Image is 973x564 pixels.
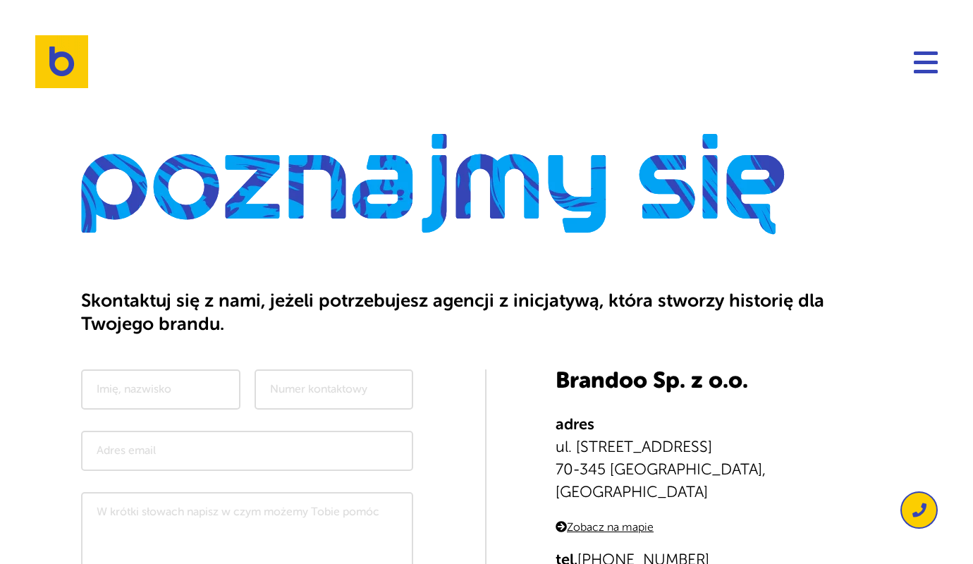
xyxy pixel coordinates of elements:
p: ul. [STREET_ADDRESS] 70-345 [GEOGRAPHIC_DATA], [GEOGRAPHIC_DATA] [556,413,892,504]
input: Adres email [81,431,413,471]
h3: Brandoo Sp. z o.o. [556,369,892,392]
strong: adres [556,415,594,433]
h2: Skontaktuj się z nami, jeżeli potrzebujesz agencji z inicjatywą, która stworzy historię dla Twoje... [81,290,892,336]
img: Brandoo Group [35,35,88,88]
input: Numer kontaktowy [255,369,414,410]
button: Navigation [914,51,938,73]
img: Kontakt [81,134,785,235]
input: Imię, nazwisko [81,369,240,410]
a: Zobacz na mapie [556,521,654,534]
